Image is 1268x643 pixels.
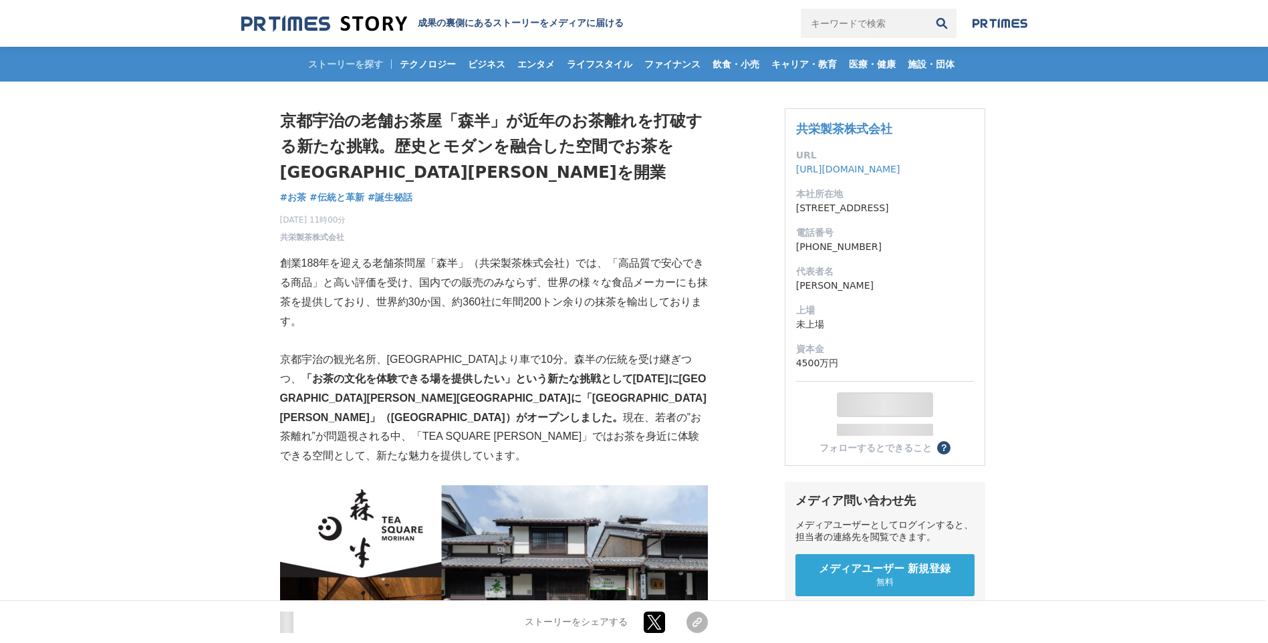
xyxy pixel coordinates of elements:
[796,148,974,162] dt: URL
[844,47,901,82] a: 医療・健康
[801,9,927,38] input: キーワードで検索
[561,58,638,70] span: ライフスタイル
[639,47,706,82] a: ファイナンス
[280,254,708,331] p: 創業188年を迎える老舗茶問屋「森半」（共栄製茶株式会社）では、「高品質で安心できる商品」と高い評価を受け、国内での販売のみならず、世界の様々な食品メーカーにも抹茶を提供しており、世界約30か国...
[795,554,975,596] a: メディアユーザー 新規登録 無料
[902,47,960,82] a: 施設・団体
[796,226,974,240] dt: 電話番号
[368,191,413,203] span: #誕生秘話
[766,58,842,70] span: キャリア・教育
[280,350,708,466] p: 京都宇治の観光名所、[GEOGRAPHIC_DATA]より車で10分。森半の伝統を受け継ぎつつ、 現在、若者の”お茶離れ”が問題視される中、「TEA SQUARE [PERSON_NAME]」で...
[796,187,974,201] dt: 本社所在地
[766,47,842,82] a: キャリア・教育
[796,265,974,279] dt: 代表者名
[927,9,957,38] button: 検索
[512,47,560,82] a: エンタメ
[796,356,974,370] dd: 4500万円
[280,191,307,203] span: #お茶
[973,18,1027,29] img: prtimes
[512,58,560,70] span: エンタメ
[796,279,974,293] dd: [PERSON_NAME]
[795,493,975,509] div: メディア問い合わせ先
[707,58,765,70] span: 飲食・小売
[280,373,707,423] strong: 「お茶の文化を体験できる場を提供したい」という新たな挑戦として[DATE]に[GEOGRAPHIC_DATA][PERSON_NAME][GEOGRAPHIC_DATA]に「[GEOGRAPHI...
[795,519,975,543] div: メディアユーザーとしてログインすると、担当者の連絡先を閲覧できます。
[707,47,765,82] a: 飲食・小売
[241,15,624,33] a: 成果の裏側にあるストーリーをメディアに届ける 成果の裏側にあるストーリーをメディアに届ける
[280,190,307,205] a: #お茶
[819,443,932,453] div: フォローするとできること
[876,576,894,588] span: 無料
[796,240,974,254] dd: [PHONE_NUMBER]
[937,441,950,455] button: ？
[463,58,511,70] span: ビジネス
[796,201,974,215] dd: [STREET_ADDRESS]
[463,47,511,82] a: ビジネス
[844,58,901,70] span: 医療・健康
[939,443,948,453] span: ？
[394,58,461,70] span: テクノロジー
[902,58,960,70] span: 施設・団体
[241,15,407,33] img: 成果の裏側にあるストーリーをメディアに届ける
[819,562,951,576] span: メディアユーザー 新規登録
[796,164,900,174] a: [URL][DOMAIN_NAME]
[280,108,708,185] h1: 京都宇治の老舗お茶屋「森半」が近年のお茶離れを打破する新たな挑戦。歴史とモダンを融合した空間でお茶を[GEOGRAPHIC_DATA][PERSON_NAME]を開業
[309,191,364,203] span: #伝統と革新
[525,616,628,628] p: ストーリーをシェアする
[796,303,974,317] dt: 上場
[837,392,933,417] button: フォロー
[837,424,933,436] div: 0フォロワー
[796,342,974,356] dt: 資本金
[639,58,706,70] span: ファイナンス
[796,122,892,136] a: 共栄製茶株式会社
[280,214,346,226] span: [DATE] 11時00分
[280,231,344,243] a: 共栄製茶株式会社
[561,47,638,82] a: ライフスタイル
[394,47,461,82] a: テクノロジー
[418,17,624,29] h2: 成果の裏側にあるストーリーをメディアに届ける
[796,317,974,332] dd: 未上場
[309,190,364,205] a: #伝統と革新
[368,190,413,205] a: #誕生秘話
